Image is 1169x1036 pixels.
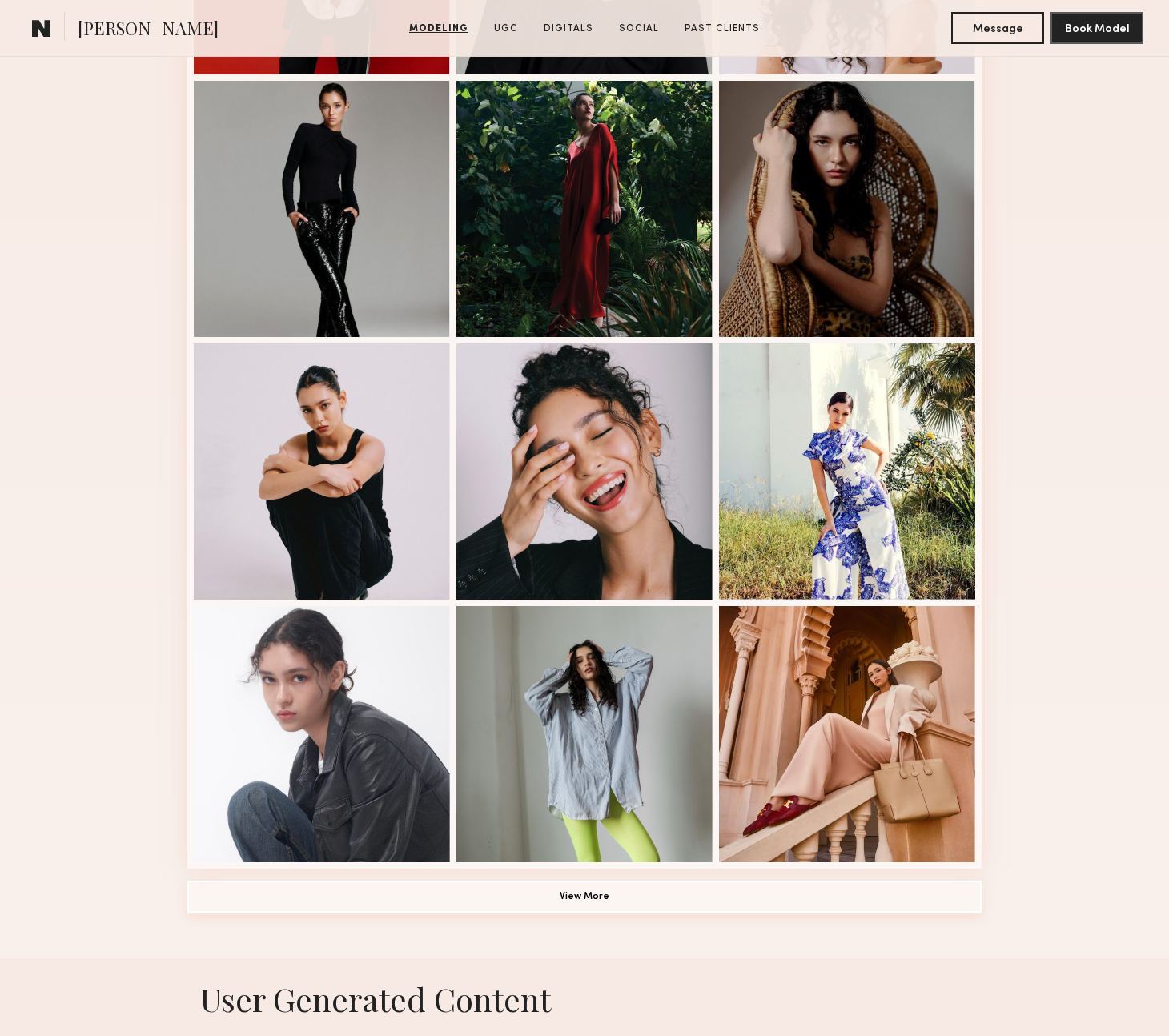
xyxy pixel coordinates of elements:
[613,22,665,36] a: Social
[488,22,524,36] a: UGC
[678,22,766,36] a: Past Clients
[1050,12,1143,44] button: Book Model
[187,881,982,913] button: View More
[175,978,994,1020] h1: User Generated Content
[537,22,600,36] a: Digitals
[951,12,1044,44] button: Message
[78,16,219,44] span: [PERSON_NAME]
[1050,21,1143,34] a: Book Model
[403,22,475,36] a: Modeling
